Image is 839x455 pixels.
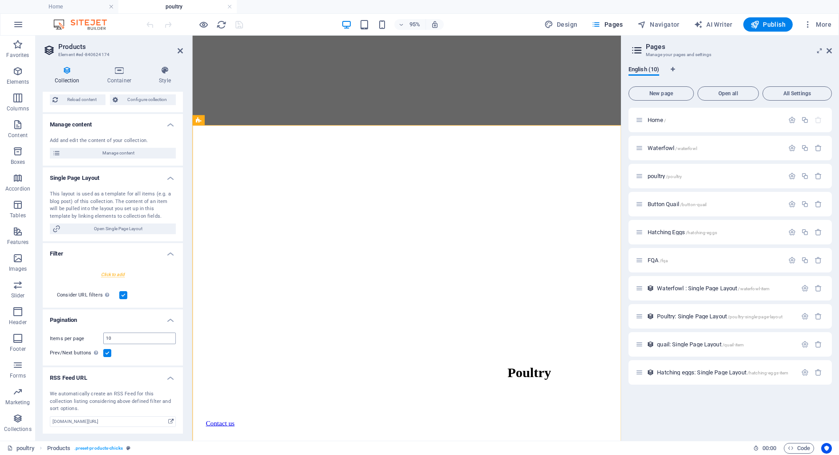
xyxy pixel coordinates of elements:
[632,91,690,96] span: New page
[118,2,237,12] h4: poultry
[57,290,119,301] label: Consider URL filters
[646,43,832,51] h2: Pages
[769,445,770,451] span: :
[50,148,176,158] button: Manage content
[544,20,578,29] span: Design
[743,17,793,32] button: Publish
[666,174,682,179] span: /poultry
[645,201,784,207] div: Button Quail/button-quail
[788,144,796,152] div: Settings
[43,243,183,259] h4: Filter
[660,258,668,263] span: /fqa
[738,286,770,291] span: /waterfowl-item
[815,313,822,320] div: Remove
[648,173,682,179] span: Click to open page
[10,212,26,219] p: Tables
[648,201,706,207] span: Button Quail
[7,105,29,112] p: Columns
[648,257,668,264] span: Click to open page
[628,64,659,77] span: English (10)
[801,369,809,376] div: Settings
[58,51,165,59] h3: Element #ed-840624174
[50,336,103,341] label: Items per page
[697,86,759,101] button: Open all
[815,341,822,348] div: Remove
[821,443,832,454] button: Usercentrics
[801,228,809,236] div: Duplicate
[815,200,822,208] div: Remove
[664,118,666,123] span: /
[126,446,130,451] i: This element is a customizable preset
[801,200,809,208] div: Duplicate
[61,94,103,105] span: Reload content
[654,313,797,319] div: Poultry: Single Page Layout/poultry-single-page-layout
[750,20,786,29] span: Publish
[50,94,105,105] button: Reload content
[47,443,71,454] span: Click to select. Double-click to edit
[645,173,784,179] div: poultry/poultry
[47,443,130,454] nav: breadcrumb
[628,86,694,101] button: New page
[675,146,697,151] span: /waterfowl
[11,292,25,299] p: Slider
[657,369,788,376] span: Hatching eggs: Single Page Layout
[9,265,27,272] p: Images
[647,313,654,320] div: This layout is used as a template for all items (e.g. a blog post) of this collection. The conten...
[5,185,30,192] p: Accordion
[645,145,784,151] div: Waterfowl/waterfowl
[686,230,717,235] span: /hatching-eggs
[5,399,30,406] p: Marketing
[815,228,822,236] div: Remove
[690,17,736,32] button: AI Writer
[788,116,796,124] div: Settings
[788,443,810,454] span: Code
[722,342,744,347] span: /quail-item
[701,91,755,96] span: Open all
[654,285,797,291] div: Waterfowl : Single Page Layout/waterfowl-item
[110,94,176,105] button: Configure collection
[657,313,782,320] span: Poultry: Single Page Layout
[801,116,809,124] div: Duplicate
[431,20,439,28] i: On resize automatically adjust zoom level to fit chosen device.
[801,313,809,320] div: Settings
[815,144,822,152] div: Remove
[50,390,176,413] div: We automatically create an RSS Feed for this collection listing considering above defined filter ...
[728,314,782,319] span: /poultry-single-page-layout
[788,256,796,264] div: Settings
[8,132,28,139] p: Content
[784,443,814,454] button: Code
[63,223,173,234] span: Open Single Page Layout
[800,17,835,32] button: More
[815,256,822,264] div: Remove
[657,341,744,348] span: quail: Single Page Layout
[50,191,176,220] div: This layout is used as a template for all items (e.g. a blog post) of this collection. The conten...
[680,202,707,207] span: /button-quail
[50,137,176,145] div: Add and edit the content of your collection.
[6,52,29,59] p: Favorites
[801,256,809,264] div: Duplicate
[788,228,796,236] div: Settings
[147,66,183,85] h4: Style
[95,66,147,85] h4: Container
[11,158,25,166] p: Boxes
[645,257,784,263] div: FQA/fqa
[647,341,654,348] div: This layout is used as a template for all items (e.g. a blog post) of this collection. The conten...
[645,117,784,123] div: Home/
[592,20,623,29] span: Pages
[628,66,832,83] div: Language Tabs
[7,443,34,454] a: Click to cancel selection. Double-click to open Pages
[588,17,626,32] button: Pages
[766,91,828,96] span: All Settings
[10,372,26,379] p: Forms
[43,114,183,130] h4: Manage content
[50,348,103,358] label: Prev/Next buttons
[747,370,789,375] span: /hatching-eggs-item
[43,66,95,85] h4: Collection
[645,229,784,235] div: Hatching Eggs/hatching-eggs
[50,223,176,234] button: Open Single Page Layout
[637,20,680,29] span: Navigator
